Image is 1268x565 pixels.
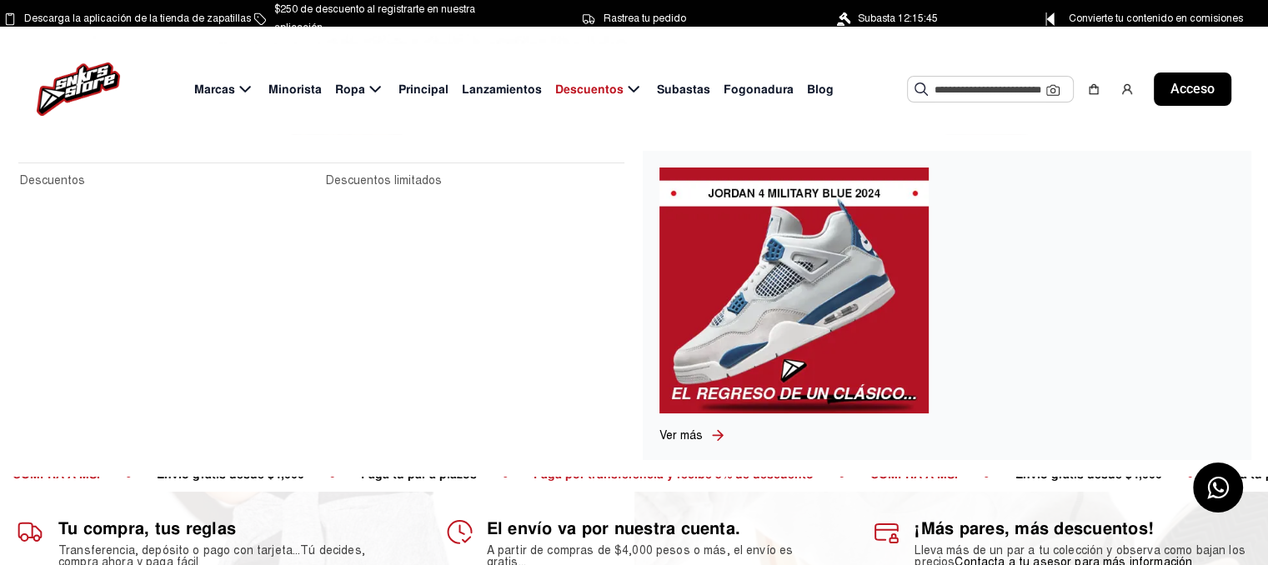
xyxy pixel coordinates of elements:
[724,82,794,97] font: Fogonadura
[1040,12,1060,26] img: Icono de punto de control
[20,173,85,187] font: Descuentos
[326,172,622,190] a: Descuentos limitados
[915,517,1153,539] font: ¡Más pares, más descuentos!
[58,517,236,539] font: Tu compra, tus reglas
[659,428,703,442] font: Ver más
[603,12,685,24] font: Rastrea tu pedido
[1046,83,1060,97] img: Cámara
[20,172,316,190] a: Descuentos
[335,82,365,97] font: Ropa
[194,82,235,97] font: Marcas
[1068,12,1242,24] font: Convierte tu contenido en comisiones
[657,82,710,97] font: Subastas
[24,12,251,24] font: Descarga la aplicación de la tienda de zapatillas
[462,82,542,97] font: Lanzamientos
[398,82,449,97] font: Principal
[659,427,709,444] a: Ver más
[326,173,442,187] font: Descuentos limitados
[915,82,928,96] img: Buscar
[268,82,322,97] font: Minorista
[1170,81,1215,97] font: Acceso
[555,82,624,97] font: Descuentos
[807,82,834,97] font: Blog
[1120,82,1134,96] img: usuario
[858,12,938,24] font: Subasta 12:15:45
[37,62,120,116] img: logo
[487,517,740,539] font: El envío va por nuestra cuenta.
[1087,82,1100,96] img: compras
[274,3,475,33] font: $250 de descuento al registrarte en nuestra aplicación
